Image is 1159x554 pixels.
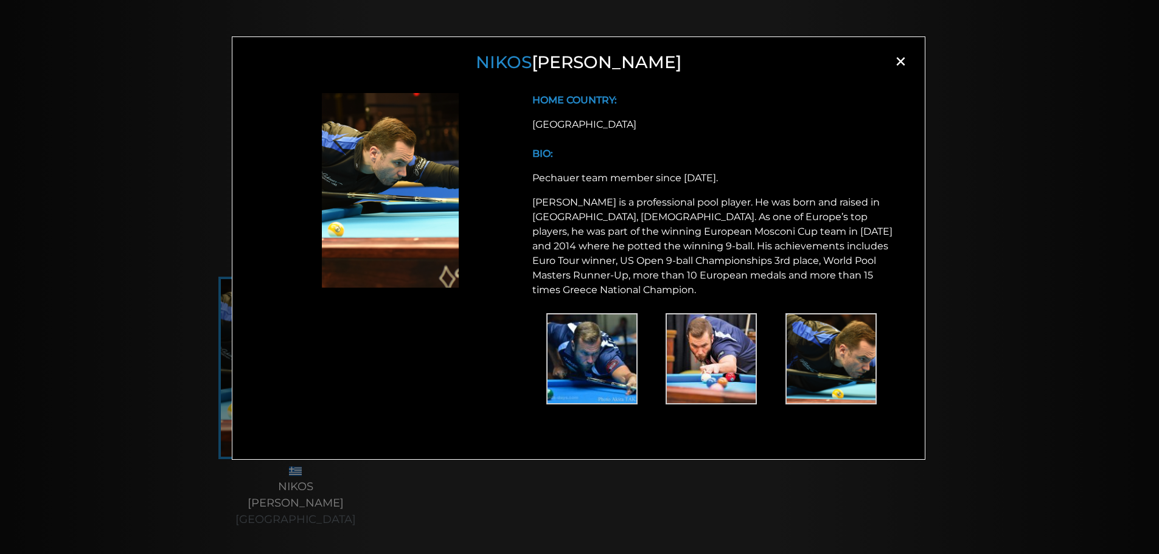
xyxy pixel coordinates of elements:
[532,117,895,132] div: [GEOGRAPHIC_DATA]
[476,52,532,72] span: Nikos
[891,52,910,71] span: ×
[532,195,895,297] p: [PERSON_NAME] is a professional pool player. He was born and raised in [GEOGRAPHIC_DATA], [DEMOGR...
[532,94,617,106] b: HOME COUNTRY:
[322,93,459,288] img: Nikos Ekonomopoulos
[248,52,910,73] h3: [PERSON_NAME]
[532,148,553,159] b: BIO:
[532,171,895,185] p: Pechauer team member since [DATE].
